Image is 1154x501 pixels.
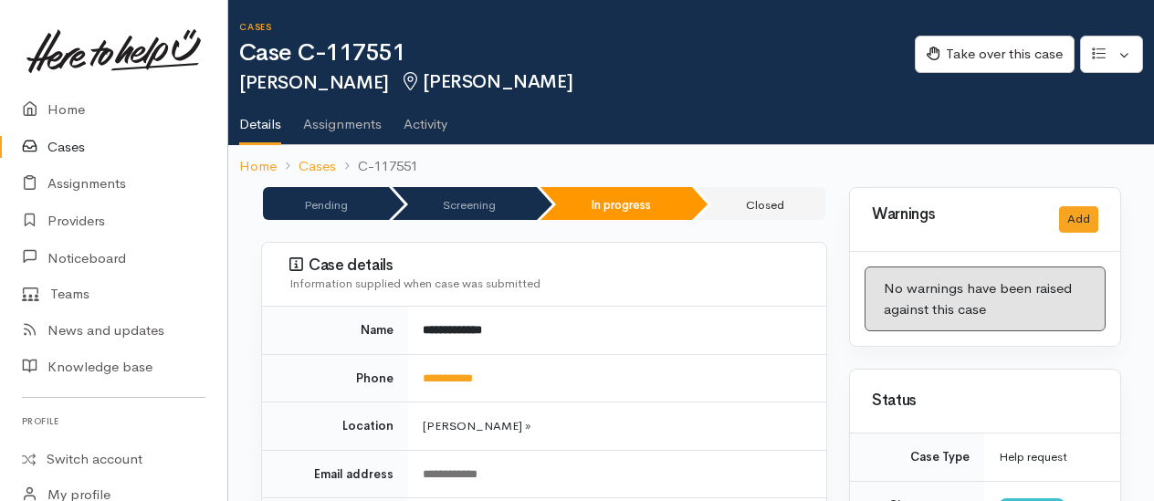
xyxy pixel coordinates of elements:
[299,156,336,177] a: Cases
[239,22,915,32] h6: Cases
[393,187,537,220] li: Screening
[239,40,915,67] h1: Case C-117551
[915,36,1075,73] button: Take over this case
[289,256,804,275] h3: Case details
[872,206,1037,224] h3: Warnings
[239,92,281,145] a: Details
[262,307,408,354] td: Name
[239,72,915,93] h2: [PERSON_NAME]
[303,92,382,143] a: Assignments
[263,187,389,220] li: Pending
[289,275,804,293] div: Information supplied when case was submitted
[696,187,825,220] li: Closed
[22,409,205,433] h6: Profile
[423,418,530,433] span: [PERSON_NAME] »
[228,145,1154,188] nav: breadcrumb
[400,70,572,93] span: [PERSON_NAME]
[540,187,692,220] li: In progress
[336,156,418,177] li: C-117551
[262,450,408,498] td: Email address
[984,433,1120,481] td: Help request
[239,156,277,177] a: Home
[262,402,408,451] td: Location
[404,92,447,143] a: Activity
[850,433,984,481] td: Case Type
[1059,206,1098,233] button: Add
[262,354,408,402] td: Phone
[865,266,1106,331] div: No warnings have been raised against this case
[872,392,1098,410] h3: Status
